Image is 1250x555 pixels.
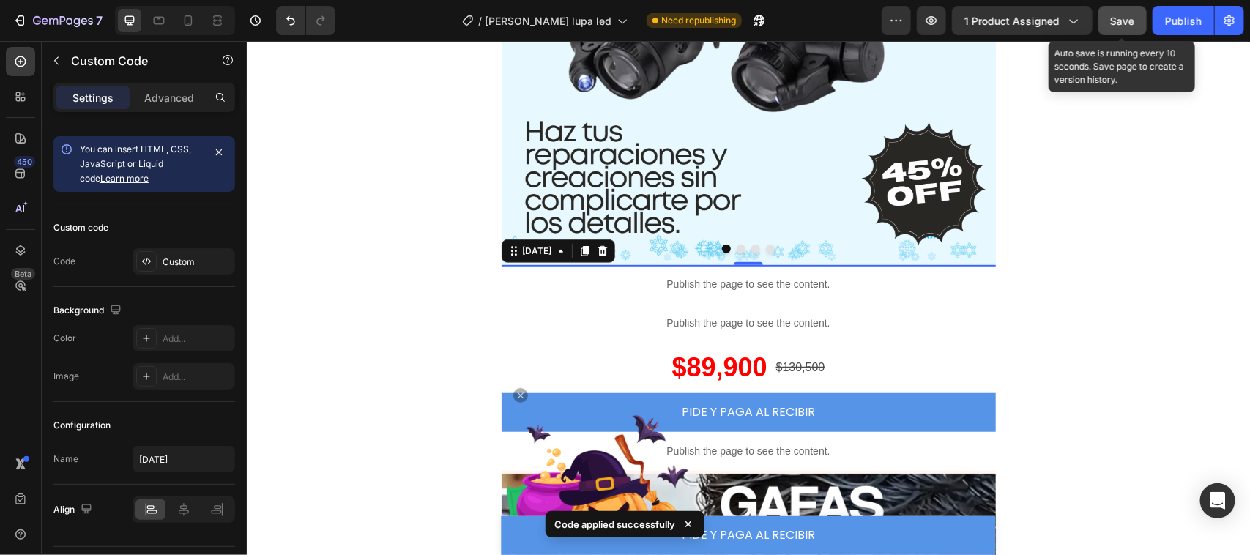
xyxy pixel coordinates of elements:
[72,90,114,105] p: Settings
[53,370,79,383] div: Image
[163,370,231,384] div: Add...
[53,255,75,268] div: Code
[490,204,499,212] button: Dot
[424,302,522,352] div: $89,900
[255,403,749,418] p: Publish the page to see the content.
[71,52,196,70] p: Custom Code
[11,268,35,280] div: Beta
[255,352,749,391] button: <p>PIDE Y PAGA AL RECIBIR</p>
[1153,6,1214,35] button: Publish
[53,221,108,234] div: Custom code
[435,484,568,505] p: PIDE Y PAGA AL RECIBIR
[1098,6,1147,35] button: Save
[100,173,149,184] a: Learn more
[255,275,749,290] p: Publish the page to see the content.
[475,204,484,212] button: Dot
[255,475,749,514] button: <p>PIDE Y PAGA AL RECIBIR</p>
[53,500,95,520] div: Align
[53,301,124,321] div: Background
[661,14,736,27] span: Need republishing
[163,332,231,346] div: Add...
[435,361,568,382] p: PIDE Y PAGA AL RECIBIR
[478,13,482,29] span: /
[255,236,749,251] p: Publish the page to see the content.
[14,156,35,168] div: 450
[144,90,194,105] p: Advanced
[53,419,111,432] div: Configuration
[485,13,611,29] span: [PERSON_NAME] lupa led
[53,452,78,466] div: Name
[96,12,103,29] p: 7
[1165,13,1202,29] div: Publish
[247,41,1250,555] iframe: Design area
[273,204,308,217] div: [DATE]
[964,13,1060,29] span: 1 product assigned
[1200,483,1235,518] div: Open Intercom Messenger
[528,315,580,339] div: $130,500
[952,6,1093,35] button: 1 product assigned
[163,256,231,269] div: Custom
[276,6,335,35] div: Undo/Redo
[1111,15,1135,27] span: Save
[505,204,513,212] button: Dot
[53,332,76,345] div: Color
[519,204,528,212] button: Dot
[6,6,109,35] button: 7
[554,517,675,532] p: Code applied successfully
[80,144,191,184] span: You can insert HTML, CSS, JavaScript or Liquid code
